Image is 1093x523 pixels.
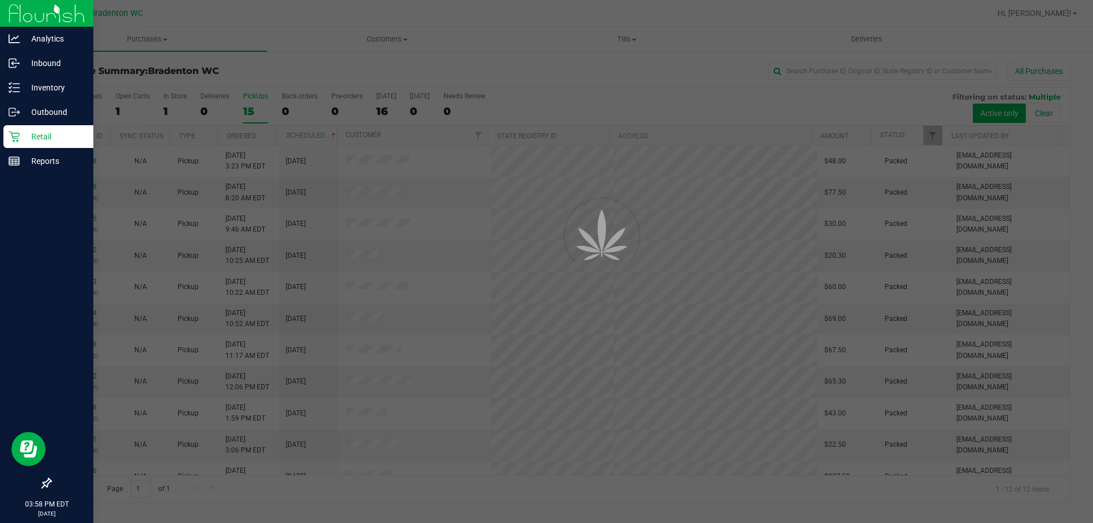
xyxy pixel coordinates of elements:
[20,130,88,143] p: Retail
[5,509,88,518] p: [DATE]
[9,33,20,44] inline-svg: Analytics
[11,432,46,466] iframe: Resource center
[5,499,88,509] p: 03:58 PM EDT
[20,154,88,168] p: Reports
[20,32,88,46] p: Analytics
[9,131,20,142] inline-svg: Retail
[20,81,88,94] p: Inventory
[20,105,88,119] p: Outbound
[9,57,20,69] inline-svg: Inbound
[9,106,20,118] inline-svg: Outbound
[9,155,20,167] inline-svg: Reports
[20,56,88,70] p: Inbound
[9,82,20,93] inline-svg: Inventory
